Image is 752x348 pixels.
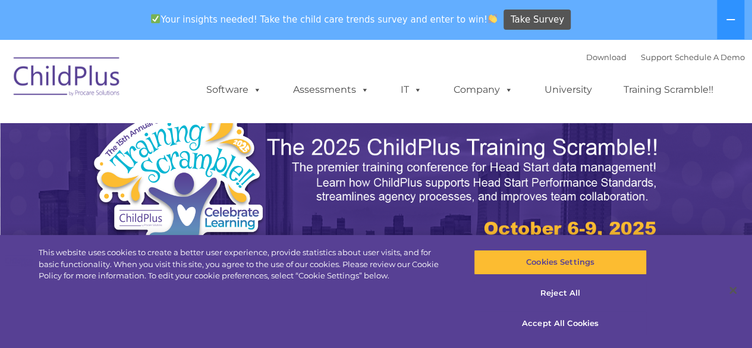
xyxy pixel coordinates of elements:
span: Last name [165,79,202,87]
font: | [586,52,745,62]
a: Software [194,78,273,102]
a: University [533,78,604,102]
span: Your insights needed! Take the child care trends survey and enter to win! [146,8,502,31]
button: Reject All [474,281,647,306]
a: Support [641,52,672,62]
a: Company [442,78,525,102]
a: Training Scramble!! [612,78,725,102]
span: Phone number [165,127,216,136]
span: Take Survey [511,10,564,30]
a: Download [586,52,627,62]
img: 👏 [488,14,497,23]
img: ✅ [151,14,160,23]
a: Assessments [281,78,381,102]
img: ChildPlus by Procare Solutions [8,49,127,108]
button: Close [720,277,746,303]
button: Cookies Settings [474,250,647,275]
a: IT [389,78,434,102]
button: Accept All Cookies [474,311,647,336]
div: This website uses cookies to create a better user experience, provide statistics about user visit... [39,247,451,282]
a: Schedule A Demo [675,52,745,62]
a: Take Survey [504,10,571,30]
